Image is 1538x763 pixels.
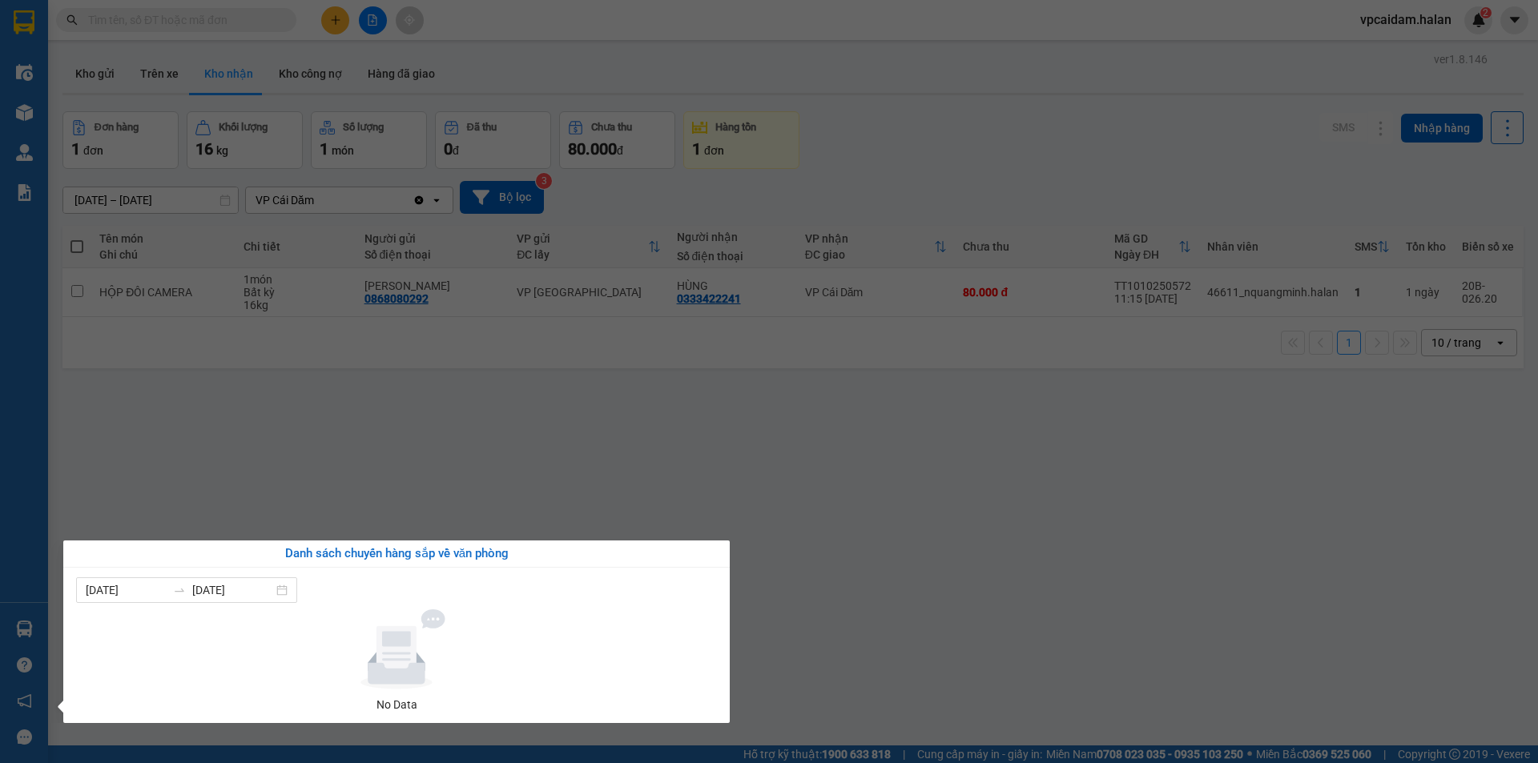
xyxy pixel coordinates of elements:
input: Từ ngày [86,581,167,599]
div: No Data [83,696,711,713]
input: Đến ngày [192,581,273,599]
div: Danh sách chuyến hàng sắp về văn phòng [76,544,717,564]
span: swap-right [173,584,186,596]
span: to [173,584,186,596]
